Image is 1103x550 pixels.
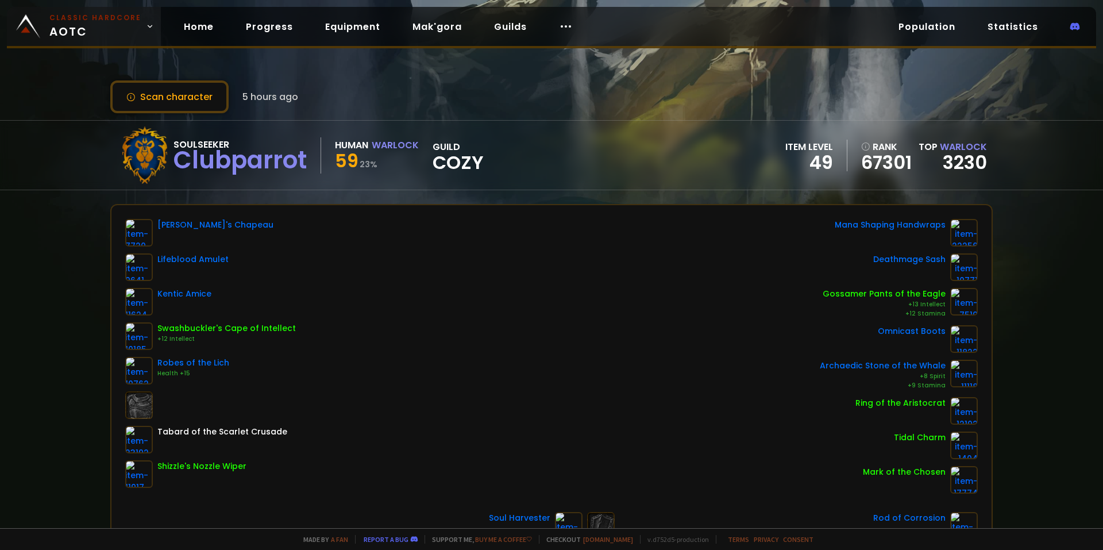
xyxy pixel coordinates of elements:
[157,334,296,344] div: +12 Intellect
[403,15,471,39] a: Mak'gora
[489,512,550,524] div: Soul Harvester
[425,535,532,544] span: Support me,
[237,15,302,39] a: Progress
[785,154,833,171] div: 49
[49,13,141,23] small: Classic Hardcore
[873,512,946,524] div: Rod of Corrosion
[783,535,813,544] a: Consent
[475,535,532,544] a: Buy me a coffee
[855,397,946,409] div: Ring of the Aristocrat
[539,535,633,544] span: Checkout
[889,15,965,39] a: Population
[157,460,246,472] div: Shizzle's Nozzle Wiper
[950,512,978,540] img: item-10836
[823,309,946,318] div: +12 Stamina
[950,253,978,281] img: item-10771
[950,397,978,425] img: item-12102
[175,15,223,39] a: Home
[157,426,287,438] div: Tabard of the Scarlet Crusade
[728,535,749,544] a: Terms
[873,253,946,266] div: Deathmage Sash
[7,7,161,46] a: Classic HardcoreAOTC
[823,300,946,309] div: +13 Intellect
[125,253,153,281] img: item-9641
[640,535,709,544] span: v. d752d5 - production
[919,140,987,154] div: Top
[173,152,307,169] div: Clubparrot
[372,138,419,152] div: Warlock
[173,137,307,152] div: Soulseeker
[296,535,348,544] span: Made by
[125,460,153,488] img: item-11917
[861,154,912,171] a: 67301
[823,288,946,300] div: Gossamer Pants of the Eagle
[950,288,978,316] img: item-7519
[950,219,978,247] img: item-22256
[950,325,978,353] img: item-11822
[316,15,389,39] a: Equipment
[754,535,778,544] a: Privacy
[335,148,358,174] span: 59
[583,535,633,544] a: [DOMAIN_NAME]
[950,466,978,494] img: item-17774
[157,369,229,378] div: Health +15
[157,288,211,300] div: Kentic Amice
[331,535,348,544] a: a fan
[978,15,1047,39] a: Statistics
[125,357,153,384] img: item-10762
[49,13,141,40] span: AOTC
[335,138,368,152] div: Human
[125,322,153,350] img: item-10185
[157,219,273,231] div: [PERSON_NAME]'s Chapeau
[940,140,987,153] span: Warlock
[125,288,153,316] img: item-11624
[863,466,946,478] div: Mark of the Chosen
[364,535,408,544] a: Report a bug
[950,432,978,459] img: item-1404
[861,140,912,154] div: rank
[360,159,377,170] small: 23 %
[950,360,978,387] img: item-11118
[157,357,229,369] div: Robes of the Lich
[157,253,229,266] div: Lifeblood Amulet
[820,381,946,390] div: +9 Stamina
[820,360,946,372] div: Archaedic Stone of the Whale
[433,154,484,171] span: Cozy
[835,219,946,231] div: Mana Shaping Handwraps
[433,140,484,171] div: guild
[894,432,946,444] div: Tidal Charm
[157,322,296,334] div: Swashbuckler's Cape of Intellect
[555,512,583,540] img: item-20536
[878,325,946,337] div: Omnicast Boots
[785,140,833,154] div: item level
[242,90,298,104] span: 5 hours ago
[125,426,153,453] img: item-23192
[110,80,229,113] button: Scan character
[125,219,153,247] img: item-7720
[485,15,536,39] a: Guilds
[943,149,987,175] a: 3230
[820,372,946,381] div: +8 Spirit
